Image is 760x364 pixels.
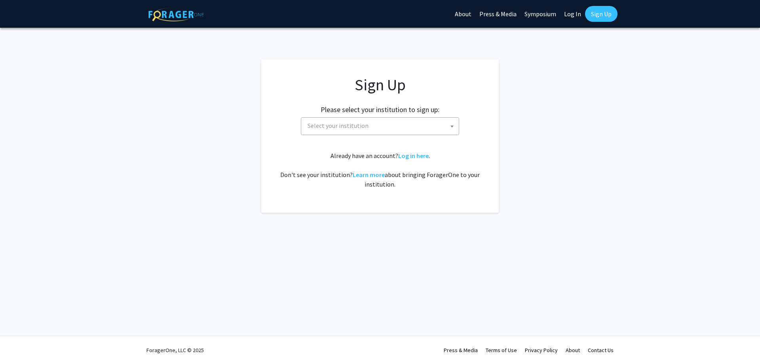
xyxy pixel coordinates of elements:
[566,347,580,354] a: About
[444,347,478,354] a: Press & Media
[525,347,558,354] a: Privacy Policy
[353,171,385,179] a: Learn more about bringing ForagerOne to your institution
[148,8,204,21] img: ForagerOne Logo
[301,117,459,135] span: Select your institution
[486,347,517,354] a: Terms of Use
[308,122,369,130] span: Select your institution
[585,6,617,22] a: Sign Up
[398,152,429,160] a: Log in here
[321,105,439,114] h2: Please select your institution to sign up:
[277,75,483,94] h1: Sign Up
[588,347,614,354] a: Contact Us
[277,151,483,189] div: Already have an account? . Don't see your institution? about bringing ForagerOne to your institut...
[304,118,459,134] span: Select your institution
[146,336,204,364] div: ForagerOne, LLC © 2025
